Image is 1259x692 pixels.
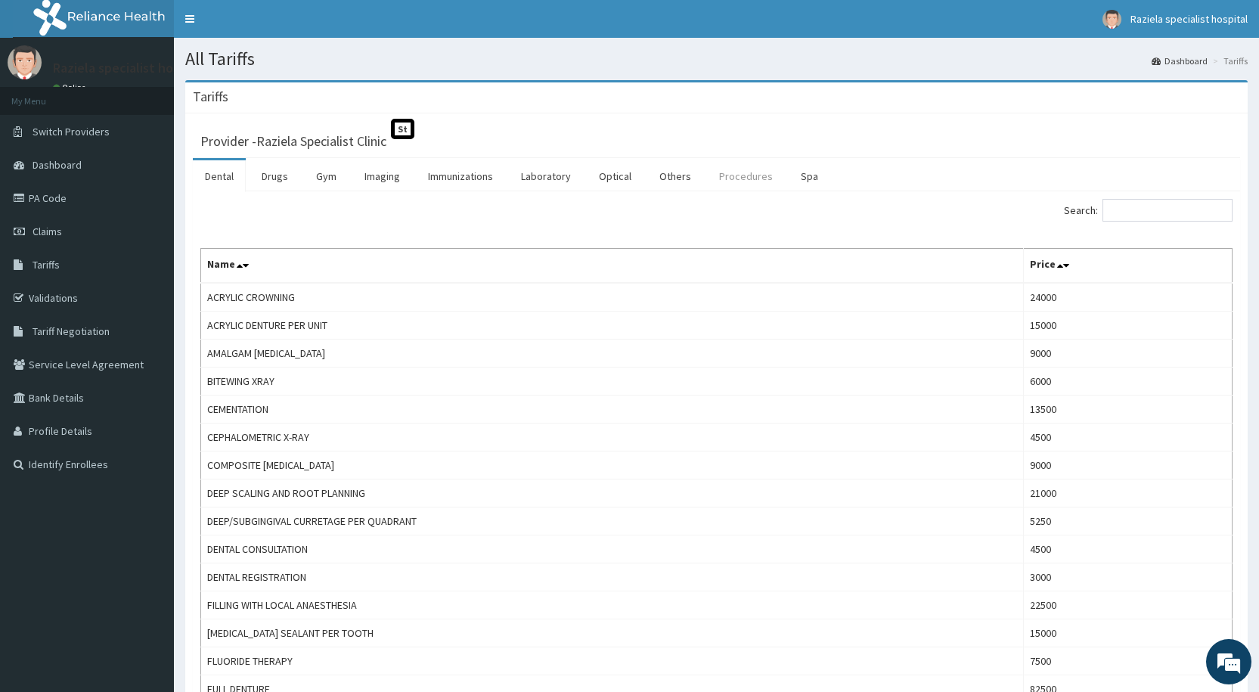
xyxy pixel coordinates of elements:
td: 24000 [1023,283,1232,312]
td: 5250 [1023,507,1232,535]
td: DENTAL CONSULTATION [201,535,1024,563]
th: Price [1023,249,1232,284]
td: ACRYLIC CROWNING [201,283,1024,312]
span: Claims [33,225,62,238]
span: Dashboard [33,158,82,172]
td: CEMENTATION [201,396,1024,424]
td: [MEDICAL_DATA] SEALANT PER TOOTH [201,619,1024,647]
a: Dental [193,160,246,192]
p: Raziela specialist hospital [53,61,206,75]
td: FILLING WITH LOCAL ANAESTHESIA [201,591,1024,619]
td: DEEP/SUBGINGIVAL CURRETAGE PER QUADRANT [201,507,1024,535]
td: CEPHALOMETRIC X-RAY [201,424,1024,452]
span: Tariff Negotiation [33,324,110,338]
a: Imaging [352,160,412,192]
td: ACRYLIC DENTURE PER UNIT [201,312,1024,340]
td: BITEWING XRAY [201,368,1024,396]
td: 9000 [1023,452,1232,479]
td: 15000 [1023,312,1232,340]
input: Search: [1102,199,1233,222]
a: Dashboard [1152,54,1208,67]
td: 4500 [1023,424,1232,452]
label: Search: [1064,199,1233,222]
td: 22500 [1023,591,1232,619]
td: 9000 [1023,340,1232,368]
span: St [391,119,414,139]
th: Name [201,249,1024,284]
h3: Provider - Raziela Specialist Clinic [200,135,386,148]
a: Immunizations [416,160,505,192]
td: 21000 [1023,479,1232,507]
span: Raziela specialist hospital [1130,12,1248,26]
span: Tariffs [33,258,60,272]
a: Gym [304,160,349,192]
td: 15000 [1023,619,1232,647]
td: 13500 [1023,396,1232,424]
td: COMPOSITE [MEDICAL_DATA] [201,452,1024,479]
a: Others [647,160,703,192]
td: 3000 [1023,563,1232,591]
td: 6000 [1023,368,1232,396]
td: FLUORIDE THERAPY [201,647,1024,675]
td: DENTAL REGISTRATION [201,563,1024,591]
a: Spa [789,160,830,192]
td: AMALGAM [MEDICAL_DATA] [201,340,1024,368]
img: User Image [8,45,42,79]
img: User Image [1102,10,1121,29]
a: Procedures [707,160,785,192]
a: Drugs [250,160,300,192]
span: Switch Providers [33,125,110,138]
a: Online [53,82,89,93]
h1: All Tariffs [185,49,1248,69]
td: DEEP SCALING AND ROOT PLANNING [201,479,1024,507]
td: 7500 [1023,647,1232,675]
a: Optical [587,160,643,192]
li: Tariffs [1209,54,1248,67]
h3: Tariffs [193,90,228,104]
a: Laboratory [509,160,583,192]
td: 4500 [1023,535,1232,563]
